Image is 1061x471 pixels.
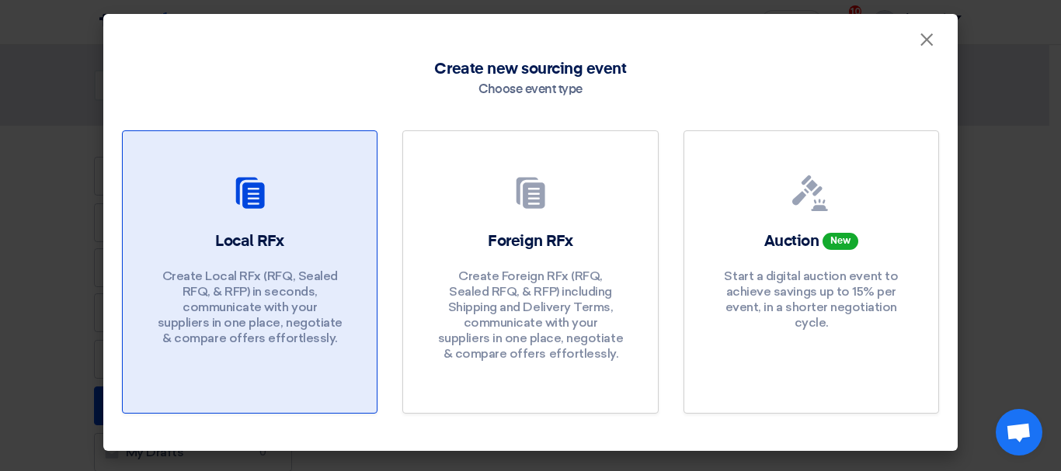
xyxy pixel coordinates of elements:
[402,130,658,414] a: Foreign RFx Create Foreign RFx (RFQ, Sealed RFQ, & RFP) including Shipping and Delivery Terms, co...
[122,130,377,414] a: Local RFx Create Local RFx (RFQ, Sealed RFQ, & RFP) in seconds, communicate with your suppliers i...
[684,130,939,414] a: Auction New Start a digital auction event to achieve savings up to 15% per event, in a shorter ne...
[823,233,858,250] span: New
[718,268,904,331] p: Start a digital auction event to achieve savings up to 15% per event, in a shorter negotiation cy...
[478,81,583,99] div: Choose event type
[488,230,573,252] h2: Foreign RFx
[215,230,284,252] h2: Local RFx
[996,409,1042,455] div: Open chat
[919,28,934,59] span: ×
[906,25,947,56] button: Close
[437,268,624,362] p: Create Foreign RFx (RFQ, Sealed RFQ, & RFP) including Shipping and Delivery Terms, communicate wi...
[434,57,626,81] span: Create new sourcing event
[157,268,343,346] p: Create Local RFx (RFQ, Sealed RFQ, & RFP) in seconds, communicate with your suppliers in one plac...
[764,234,819,249] span: Auction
